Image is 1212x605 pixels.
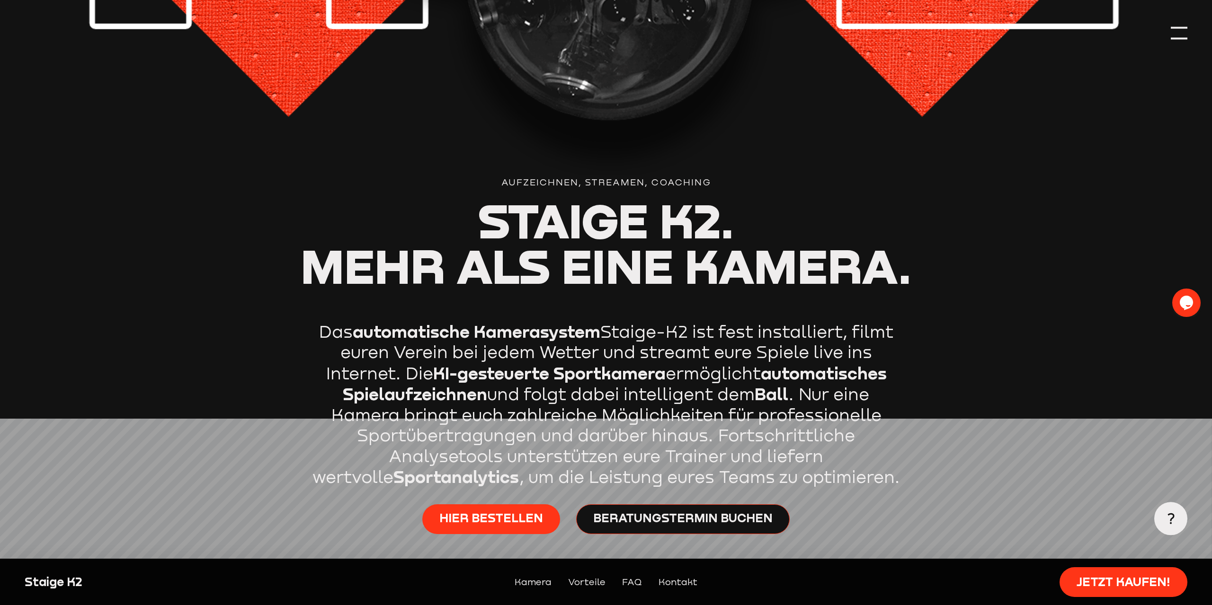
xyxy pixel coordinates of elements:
strong: automatisches Spielaufzeichnen [343,363,887,404]
a: Hier bestellen [422,504,560,534]
strong: Ball [755,384,788,404]
a: Vorteile [568,575,606,589]
a: Kamera [515,575,552,589]
span: Beratungstermin buchen [593,510,773,526]
a: Kontakt [659,575,697,589]
div: Staige K2 [25,574,306,590]
a: Beratungstermin buchen [576,504,790,534]
a: Jetzt kaufen! [1060,567,1187,597]
strong: KI-gesteuerte Sportkamera [433,363,666,383]
strong: Sportanalytics [393,466,519,487]
iframe: chat widget [1172,289,1203,317]
a: FAQ [622,575,642,589]
strong: automatische Kamerasystem [353,321,600,342]
span: Hier bestellen [439,510,543,526]
span: Staige K2. Mehr als eine Kamera. [301,191,911,294]
p: Das Staige-K2 ist fest installiert, filmt euren Verein bei jedem Wetter und streamt eure Spiele l... [310,321,902,488]
div: Aufzeichnen, Streamen, Coaching [25,175,1187,189]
